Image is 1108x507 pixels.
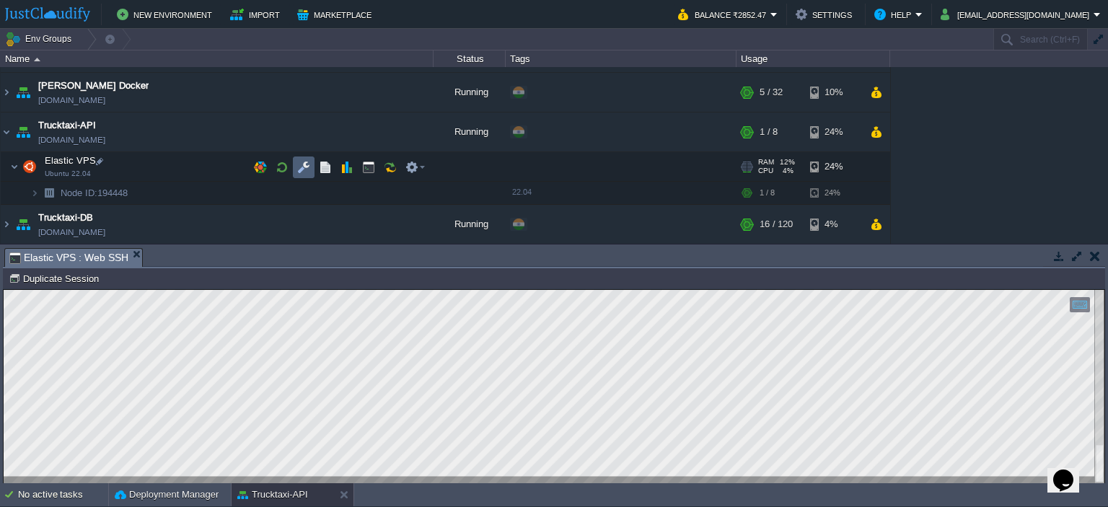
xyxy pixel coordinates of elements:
[810,206,857,244] div: 4%
[512,188,532,197] span: 22.04
[434,206,506,244] div: Running
[758,159,774,167] span: RAM
[38,119,96,133] a: Trucktaxi-API
[737,50,889,67] div: Usage
[434,50,505,67] div: Status
[678,6,770,23] button: Balance ₹2852.47
[780,159,795,167] span: 12%
[796,6,856,23] button: Settings
[760,74,783,113] div: 5 / 32
[38,94,105,108] a: [DOMAIN_NAME]
[1,113,12,152] img: AMDAwAAAACH5BAEAAAAALAAAAAABAAEAAAICRAEAOw==
[115,488,219,502] button: Deployment Manager
[13,74,33,113] img: AMDAwAAAACH5BAEAAAAALAAAAAABAAEAAAICRAEAOw==
[30,182,39,205] img: AMDAwAAAACH5BAEAAAAALAAAAAABAAEAAAICRAEAOw==
[810,113,857,152] div: 24%
[38,133,105,148] span: [DOMAIN_NAME]
[5,29,76,49] button: Env Groups
[941,6,1094,23] button: [EMAIL_ADDRESS][DOMAIN_NAME]
[45,170,91,179] span: Ubuntu 22.04
[5,7,90,22] img: JustCloudify
[39,182,59,205] img: AMDAwAAAACH5BAEAAAAALAAAAAABAAEAAAICRAEAOw==
[779,167,793,176] span: 4%
[1,206,12,244] img: AMDAwAAAACH5BAEAAAAALAAAAAABAAEAAAICRAEAOw==
[1047,449,1094,493] iframe: chat widget
[13,206,33,244] img: AMDAwAAAACH5BAEAAAAALAAAAAABAAEAAAICRAEAOw==
[18,483,108,506] div: No active tasks
[1,50,433,67] div: Name
[434,74,506,113] div: Running
[230,6,284,23] button: Import
[10,153,19,182] img: AMDAwAAAACH5BAEAAAAALAAAAAABAAEAAAICRAEAOw==
[38,79,149,94] a: [PERSON_NAME] Docker
[506,50,736,67] div: Tags
[434,113,506,152] div: Running
[13,113,33,152] img: AMDAwAAAACH5BAEAAAAALAAAAAABAAEAAAICRAEAOw==
[810,153,857,182] div: 24%
[117,6,216,23] button: New Environment
[38,226,105,240] span: [DOMAIN_NAME]
[34,58,40,61] img: AMDAwAAAACH5BAEAAAAALAAAAAABAAEAAAICRAEAOw==
[874,6,915,23] button: Help
[43,155,98,167] span: Elastic VPS
[810,74,857,113] div: 10%
[760,113,778,152] div: 1 / 8
[43,156,98,167] a: Elastic VPSUbuntu 22.04
[297,6,376,23] button: Marketplace
[758,167,773,176] span: CPU
[9,249,128,267] span: Elastic VPS : Web SSH
[19,153,40,182] img: AMDAwAAAACH5BAEAAAAALAAAAAABAAEAAAICRAEAOw==
[1,74,12,113] img: AMDAwAAAACH5BAEAAAAALAAAAAABAAEAAAICRAEAOw==
[38,211,93,226] a: Trucktaxi-DB
[61,188,97,199] span: Node ID:
[760,182,775,205] div: 1 / 8
[760,206,793,244] div: 16 / 120
[810,182,857,205] div: 24%
[59,188,130,200] span: 194448
[237,488,308,502] button: Trucktaxi-API
[9,272,103,285] button: Duplicate Session
[59,188,130,200] a: Node ID:194448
